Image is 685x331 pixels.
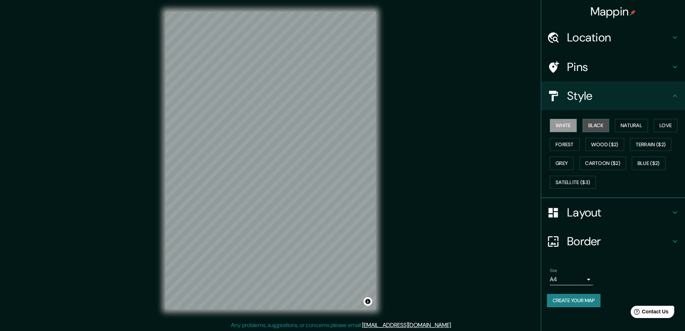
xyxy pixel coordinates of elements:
label: Size [550,268,557,274]
h4: Style [567,89,671,103]
canvas: Map [165,12,376,309]
h4: Pins [567,60,671,74]
div: Layout [541,198,685,227]
button: Forest [550,138,580,151]
button: Grey [550,157,574,170]
h4: Location [567,30,671,45]
div: . [453,321,455,330]
div: Style [541,81,685,110]
a: [EMAIL_ADDRESS][DOMAIN_NAME] [362,321,451,329]
div: Location [541,23,685,52]
button: Blue ($2) [632,157,666,170]
button: Natural [615,119,648,132]
button: Terrain ($2) [630,138,672,151]
button: Love [654,119,677,132]
h4: Layout [567,205,671,220]
div: . [452,321,453,330]
div: Border [541,227,685,256]
button: Toggle attribution [364,297,372,306]
h4: Border [567,234,671,249]
button: Create your map [547,294,600,307]
button: Satellite ($3) [550,176,596,189]
button: White [550,119,577,132]
div: Pins [541,53,685,81]
img: pin-icon.png [630,10,636,15]
button: Wood ($2) [585,138,624,151]
div: A4 [550,274,593,285]
h4: Mappin [590,4,636,19]
button: Black [583,119,609,132]
button: Cartoon ($2) [579,157,626,170]
p: Any problems, suggestions, or concerns please email . [231,321,452,330]
iframe: Help widget launcher [621,303,677,323]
